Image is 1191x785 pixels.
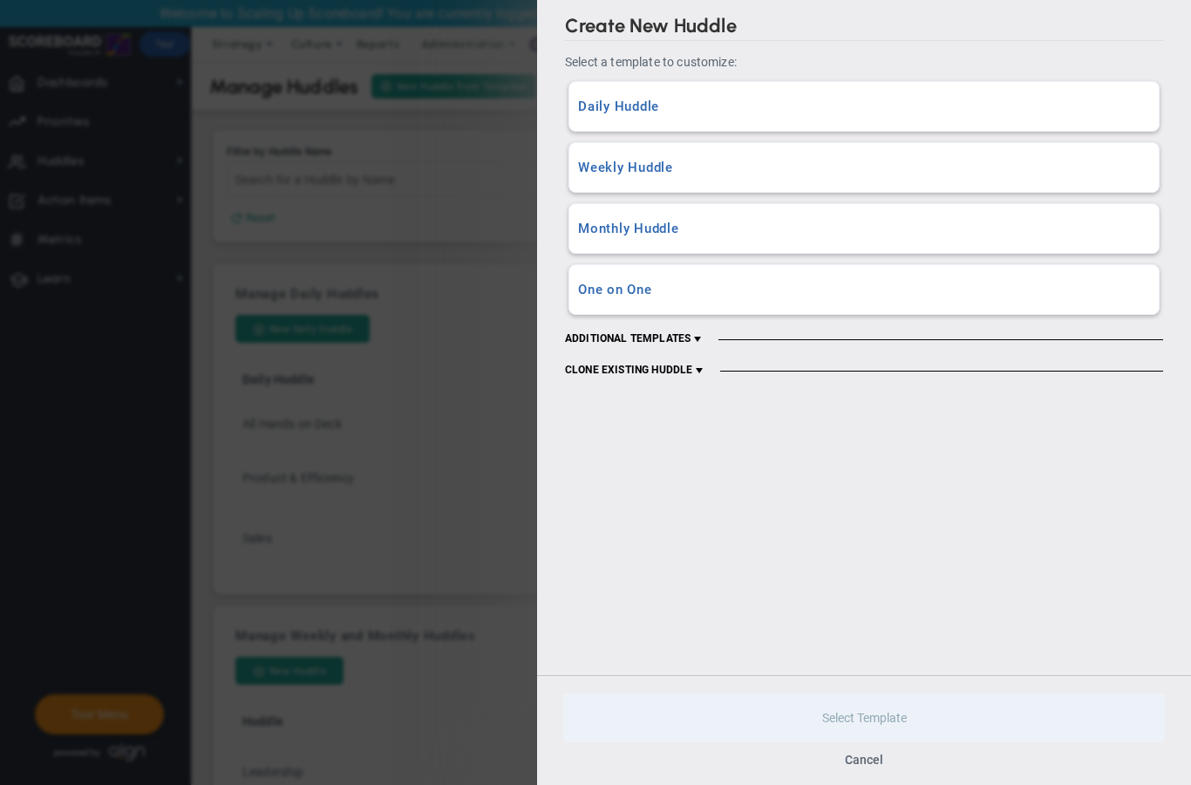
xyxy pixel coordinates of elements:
h3: One on One [578,282,1150,298]
h3: Monthly Huddle [578,221,1150,237]
button: Select Template [563,693,1165,742]
h3: Daily Huddle [578,99,1150,115]
h3: Weekly Huddle [578,160,1150,176]
span: Select Template [822,711,907,725]
p: Select a template to customize: [565,53,1163,71]
h2: Create New Huddle [565,14,1163,41]
span: CLONE EXISTING HUDDLE [565,364,706,378]
button: Cancel [845,753,883,767]
span: ADDITIONAL TEMPLATES [565,332,704,346]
